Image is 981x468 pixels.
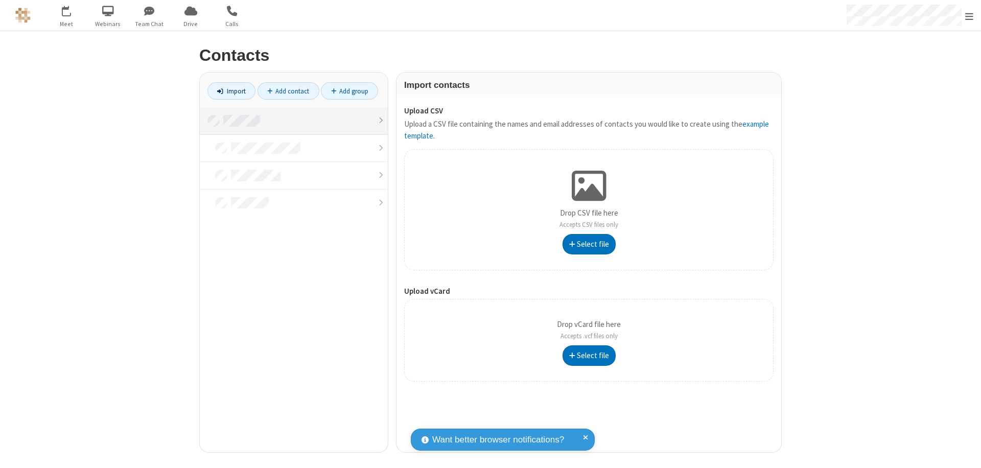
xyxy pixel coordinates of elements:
span: Meet [48,19,86,29]
span: Accepts .vcf files only [560,332,618,340]
a: example template [404,119,769,141]
label: Upload CSV [404,105,774,117]
span: Team Chat [130,19,169,29]
span: Accepts CSV files only [559,220,618,229]
p: Drop vCard file here [557,319,621,342]
div: 1 [69,6,76,13]
iframe: Chat [955,441,973,461]
span: Want better browser notifications? [432,433,564,447]
a: Import [207,82,255,100]
a: Add group [321,82,378,100]
span: Webinars [89,19,127,29]
label: Upload vCard [404,286,774,297]
p: Drop CSV file here [559,207,618,230]
a: Add contact [258,82,319,100]
button: Select file [563,345,616,366]
h2: Contacts [199,46,782,64]
button: Select file [563,234,616,254]
span: Drive [172,19,210,29]
h3: Import contacts [404,80,774,90]
span: Calls [213,19,251,29]
img: QA Selenium DO NOT DELETE OR CHANGE [15,8,31,23]
p: Upload a CSV file containing the names and email addresses of contacts you would like to create u... [404,119,774,142]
